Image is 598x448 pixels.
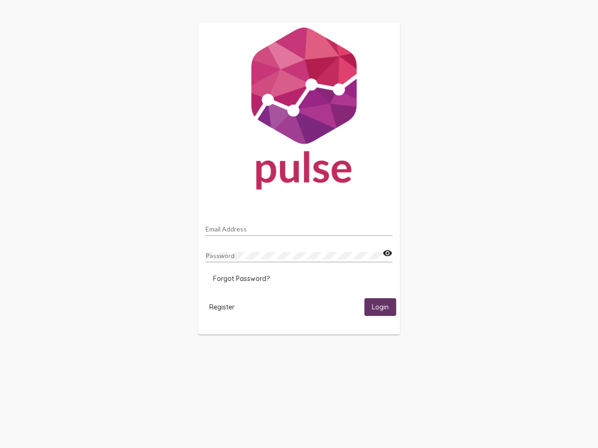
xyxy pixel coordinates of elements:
[372,303,389,312] span: Login
[364,298,396,315] button: Login
[206,270,277,287] button: Forgot Password?
[383,248,392,259] mat-icon: visibility
[202,298,242,315] button: Register
[213,274,270,283] span: Forgot Password?
[198,22,400,199] img: Pulse For Good Logo
[209,303,235,311] span: Register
